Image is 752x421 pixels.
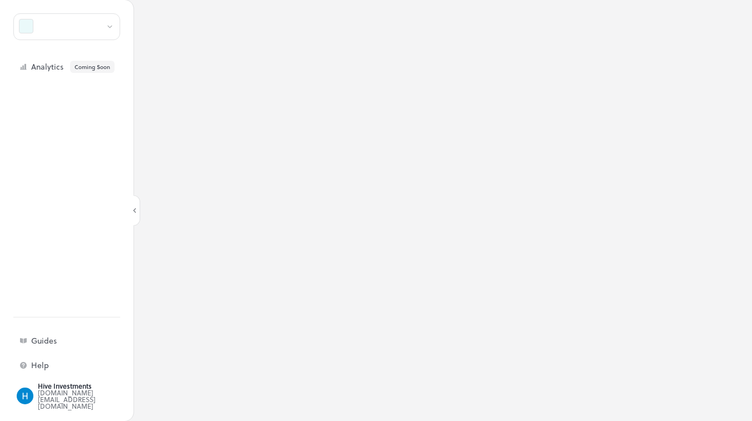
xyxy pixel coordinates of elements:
[70,61,115,73] div: Coming Soon
[38,383,142,389] div: Hive Investments
[31,61,142,73] div: Analytics
[31,361,142,369] div: Help
[38,389,142,409] div: [DOMAIN_NAME][EMAIL_ADDRESS][DOMAIN_NAME]
[17,388,33,404] img: ACg8ocLmo65ov1jpqWbz7SPT2e-d9NB992B3RkI0GUFuuXqH0rLO7g=s96-c
[31,337,142,345] div: Guides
